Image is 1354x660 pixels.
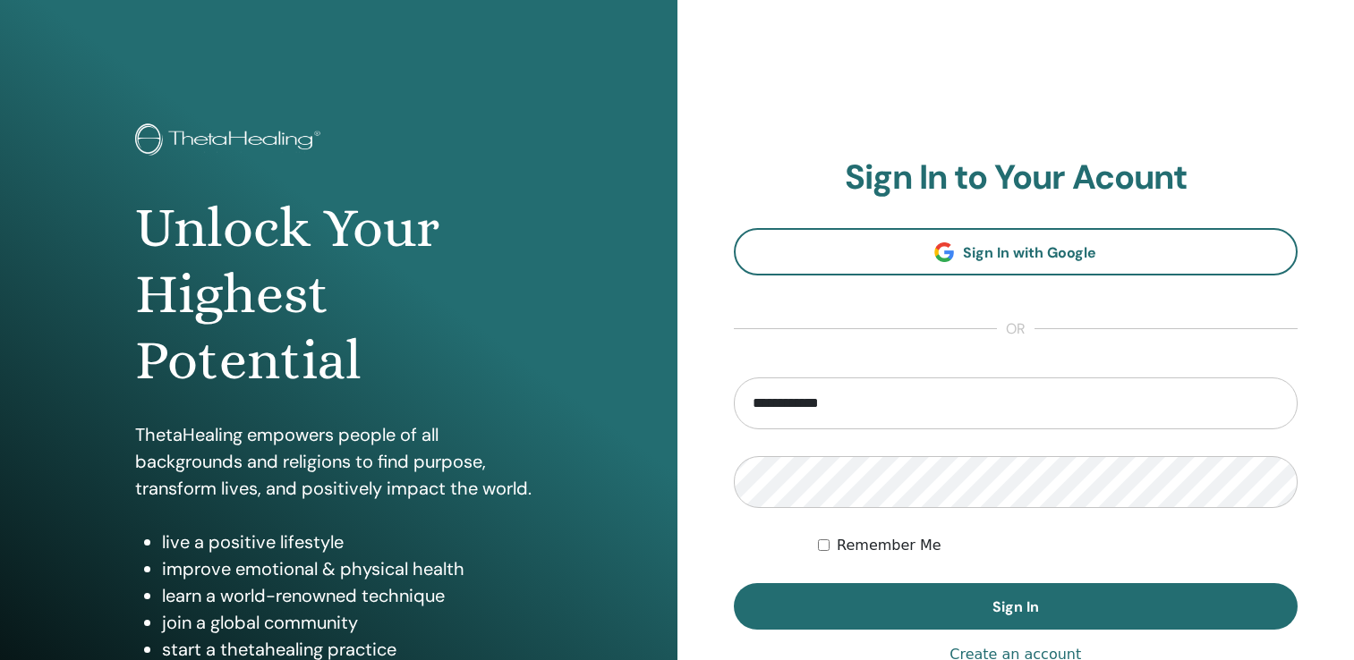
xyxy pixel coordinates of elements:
[135,195,541,394] h1: Unlock Your Highest Potential
[963,243,1096,262] span: Sign In with Google
[162,529,541,555] li: live a positive lifestyle
[992,597,1039,616] span: Sign In
[818,535,1298,556] div: Keep me authenticated indefinitely or until I manually logout
[997,318,1035,340] span: or
[162,555,541,582] li: improve emotional & physical health
[135,421,541,502] p: ThetaHealing empowers people of all backgrounds and religions to find purpose, transform lives, a...
[837,535,941,556] label: Remember Me
[734,583,1299,630] button: Sign In
[162,609,541,636] li: join a global community
[734,228,1299,275] a: Sign In with Google
[162,582,541,609] li: learn a world-renowned technique
[734,157,1299,199] h2: Sign In to Your Acount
